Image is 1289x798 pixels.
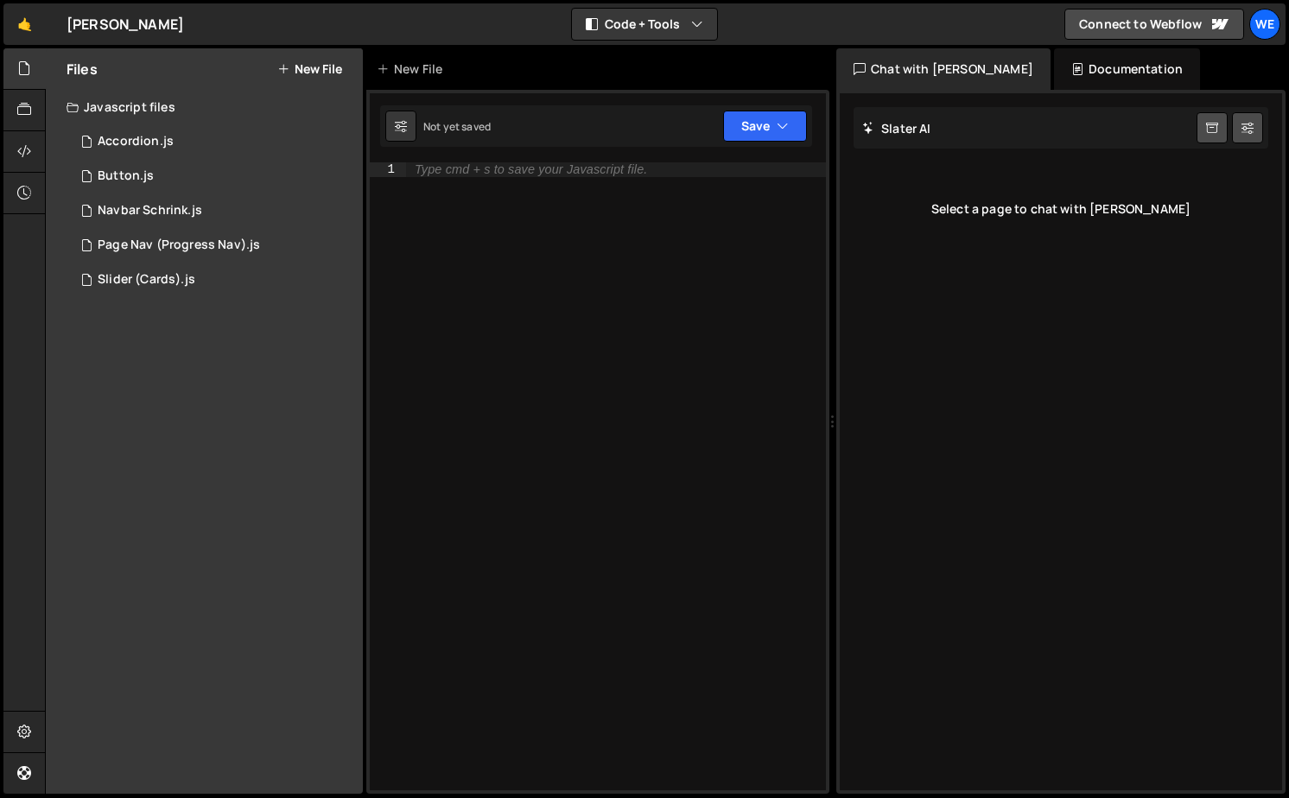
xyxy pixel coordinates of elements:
[723,111,807,142] button: Save
[67,228,363,263] div: 16252/43821.js
[98,203,202,218] div: Navbar Schrink.js
[67,159,363,193] div: 16252/45770.js
[415,163,647,176] div: Type cmd + s to save your Javascript file.
[1054,48,1200,90] div: Documentation
[572,9,717,40] button: Code + Tools
[67,193,363,228] div: 16252/46002.js
[3,3,46,45] a: 🤙
[98,168,154,184] div: Button.js
[277,62,342,76] button: New File
[98,272,195,288] div: Slider (Cards).js
[1064,9,1244,40] a: Connect to Webflow
[67,124,363,159] div: 16252/43826.js
[862,120,931,136] h2: Slater AI
[67,263,363,297] div: 16252/43832.js
[854,174,1268,244] div: Select a page to chat with [PERSON_NAME]
[46,90,363,124] div: Javascript files
[836,48,1051,90] div: Chat with [PERSON_NAME]
[98,237,260,253] div: Page Nav (Progress Nav).js
[423,119,491,134] div: Not yet saved
[1249,9,1280,40] a: We
[67,60,98,79] h2: Files
[377,60,449,78] div: New File
[67,14,184,35] div: [PERSON_NAME]
[370,162,406,177] div: 1
[98,134,174,149] div: Accordion.js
